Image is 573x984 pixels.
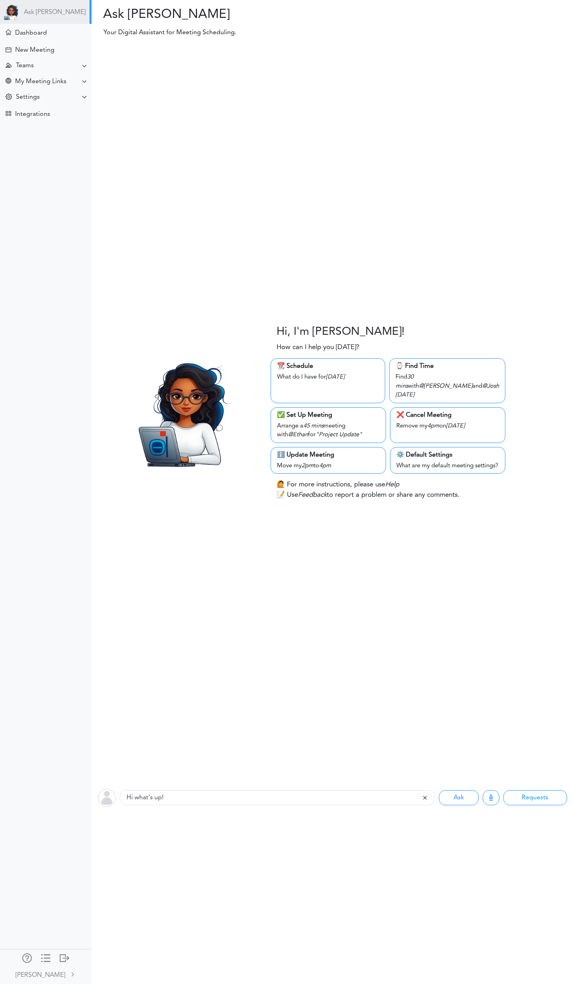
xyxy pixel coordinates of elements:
div: What do I have for [277,371,379,382]
i: Help [385,481,399,488]
div: Find with and [396,371,499,400]
div: Remove my on [396,420,499,431]
div: Integrations [15,111,50,118]
div: Creating Meeting [6,47,11,53]
div: Log out [60,953,69,961]
div: Change Settings [6,94,12,101]
i: 4pm [319,463,331,469]
i: Feedback [298,492,327,498]
i: 45 mins [303,423,324,429]
div: ℹ️ Update Meeting [277,450,380,460]
div: ⌚️ Find Time [396,361,499,371]
div: Manage Members and Externals [22,953,32,961]
h3: Hi, I'm [PERSON_NAME]! [277,326,405,339]
i: @Ethan [288,432,308,438]
button: Ask [439,790,479,805]
div: Share Meeting Link [6,78,11,86]
div: Settings [16,94,40,101]
i: [DATE] [326,374,345,380]
div: Arrange a meeting with for [277,420,380,440]
div: My Meeting Links [15,78,66,86]
p: 🙋 For more instructions, please use [277,480,399,490]
i: 4pm [427,423,439,429]
img: Powered by TEAMCAL AI [4,4,20,20]
h2: Ask [PERSON_NAME] [97,7,326,22]
div: Teams [16,62,34,70]
img: Zara.png [122,352,244,474]
div: ❌ Cancel Meeting [396,410,499,420]
i: "Project Update" [316,432,362,438]
i: 30 mins [396,374,413,389]
p: 📝 Use to report a problem or share any comments. [277,490,460,500]
p: How can I help you [DATE]? [277,342,359,353]
div: Move my to [277,460,380,471]
div: ⚙️ Default Settings [396,450,499,460]
a: Ask [PERSON_NAME] [24,9,86,16]
p: Your Digital Assistant for Meeting Scheduling. [98,28,435,37]
div: New Meeting [15,47,55,54]
img: user-off.png [98,789,116,807]
a: Change side menu [41,953,51,964]
button: Requests [503,790,567,805]
div: Dashboard [15,29,47,37]
div: Home [6,29,11,35]
i: @[PERSON_NAME] [419,383,472,389]
div: ✅ Set Up Meeting [277,410,380,420]
i: [DATE] [396,392,414,398]
i: 2pm [302,463,314,469]
div: What are my default meeting settings? [396,460,499,471]
i: @Josh [482,383,499,389]
div: TEAMCAL AI Workflow Apps [6,111,11,116]
a: [PERSON_NAME] [1,965,91,983]
i: [DATE] [446,423,465,429]
div: 📆 Schedule [277,361,379,371]
div: Show only icons [41,953,51,961]
div: [PERSON_NAME] [16,970,65,980]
